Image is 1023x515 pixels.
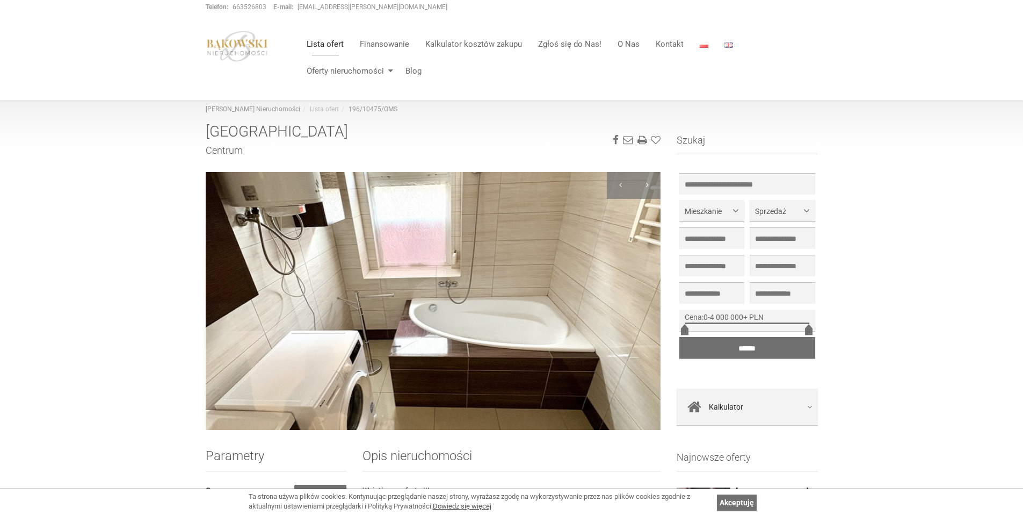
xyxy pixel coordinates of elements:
a: Dowiedz się więcej [433,502,491,510]
span: 153 000 PLN [294,485,346,499]
li: Lista ofert [300,105,339,114]
h2: Centrum [206,145,661,156]
a: Oferty nieruchomości [299,60,397,82]
button: Sprzedaż [750,200,815,221]
a: Blog [397,60,422,82]
a: O Nas [610,33,648,55]
span: Kalkulator [709,399,743,414]
span: 4 000 000+ PLN [710,313,764,321]
span: Cena: [685,313,703,321]
a: [GEOGRAPHIC_DATA] [736,488,818,496]
button: Mieszkanie [679,200,744,221]
h3: Najnowsze oferty [677,452,818,471]
h3: Szukaj [677,135,818,154]
a: Kalkulator kosztów zakupu [417,33,530,55]
h2: Parametry [206,449,346,471]
img: Polski [700,42,708,48]
img: Mieszkanie Sprzedaż Chorzów Centrum [206,172,661,430]
a: Akceptuję [717,495,757,511]
img: English [724,42,733,48]
h1: [GEOGRAPHIC_DATA] [206,124,661,140]
strong: Telefon: [206,3,228,11]
span: 0 [703,313,708,321]
a: [EMAIL_ADDRESS][PERSON_NAME][DOMAIN_NAME] [298,3,447,11]
span: Sprzedaż [755,206,801,217]
a: 196/10475/OMS [349,105,397,113]
h2: Opis nieruchomości [362,449,661,471]
a: Finansowanie [352,33,417,55]
a: Kontakt [648,33,692,55]
a: Lista ofert [299,33,352,55]
strong: E-mail: [273,3,293,11]
a: Zgłoś się do Nas! [530,33,610,55]
div: - [679,310,815,331]
a: [PERSON_NAME] Nieruchomości [206,105,300,113]
div: Ta strona używa plików cookies. Kontynuując przeglądanie naszej strony, wyrażasz zgodę na wykorzy... [249,492,712,512]
span: Mieszkanie [685,206,731,217]
a: 663526803 [233,3,266,11]
dt: Cena [206,485,223,496]
img: logo [206,31,269,62]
